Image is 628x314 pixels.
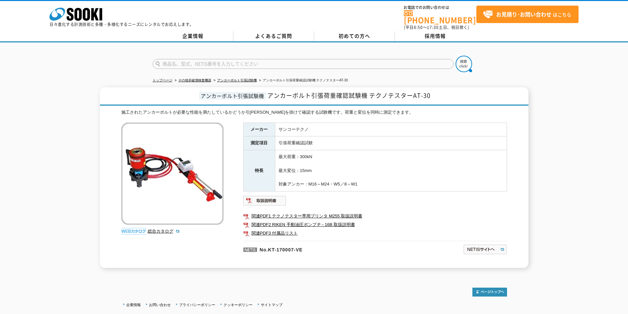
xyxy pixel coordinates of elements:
[243,123,275,136] th: メーカー
[243,241,400,257] p: No.KT-170007-VE
[153,31,233,41] a: 企業情報
[483,10,571,19] span: はこちら
[243,229,507,238] a: 関連PDF3 付属品リスト
[199,92,266,100] span: アンカーボルト引張試験機
[178,78,211,82] a: その他非破壊検査機器
[243,220,507,229] a: 関連PDF2 RIKEN 手動油圧ポンプ P－16B 取扱説明書
[275,136,507,150] td: 引張荷重確認試験
[217,78,257,82] a: アンカーボルト引張試験機
[404,10,476,24] a: [PHONE_NUMBER]
[275,150,507,191] td: 最大荷重：300kN 最大変位：15mm 対象アンカー：M16～M24・W5／8～W1
[243,136,275,150] th: 測定項目
[126,303,141,307] a: 企業情報
[427,24,439,30] span: 17:30
[49,22,194,26] p: 日々進化する計測技術と多種・多様化するニーズにレンタルでお応えします。
[267,91,431,100] span: アンカーボルト引張荷重確認試験機 テクノテスターAT-30
[153,59,454,69] input: 商品名、型式、NETIS番号を入力してください
[243,195,286,206] img: 取扱説明書
[476,6,579,23] a: お見積り･お問い合わせはこちら
[243,150,275,191] th: 特長
[179,303,215,307] a: プライバシーポリシー
[261,303,283,307] a: サイトマップ
[243,200,286,205] a: 取扱説明書
[233,31,314,41] a: よくあるご質問
[243,212,507,220] a: 関連PDF1 テクノテスター専用プリンタ M255 取扱説明書
[121,228,146,235] img: webカタログ
[496,10,552,18] strong: お見積り･お問い合わせ
[148,229,180,234] a: 総合カタログ
[456,56,472,72] img: btn_search.png
[404,6,476,10] span: お電話でのお問い合わせは
[258,77,348,84] li: アンカーボルト引張荷重確認試験機 テクノテスターAT-30
[472,288,507,297] img: トップページへ
[414,24,423,30] span: 8:50
[275,123,507,136] td: サンコーテクノ
[339,32,370,40] span: 初めての方へ
[404,24,469,30] span: (平日 ～ 土日、祝日除く)
[463,244,507,255] img: NETISサイトへ
[121,123,224,225] img: アンカーボルト引張荷重確認試験機 テクノテスターAT-30
[395,31,476,41] a: 採用情報
[224,303,253,307] a: クッキーポリシー
[314,31,395,41] a: 初めての方へ
[121,109,507,116] div: 施工されたアンカーボルトが必要な性能を満たしているかどうか引[PERSON_NAME]を掛けて確認する試験機です。荷重と変位を同時に測定できます。
[149,303,171,307] a: お問い合わせ
[153,78,172,82] a: トップページ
